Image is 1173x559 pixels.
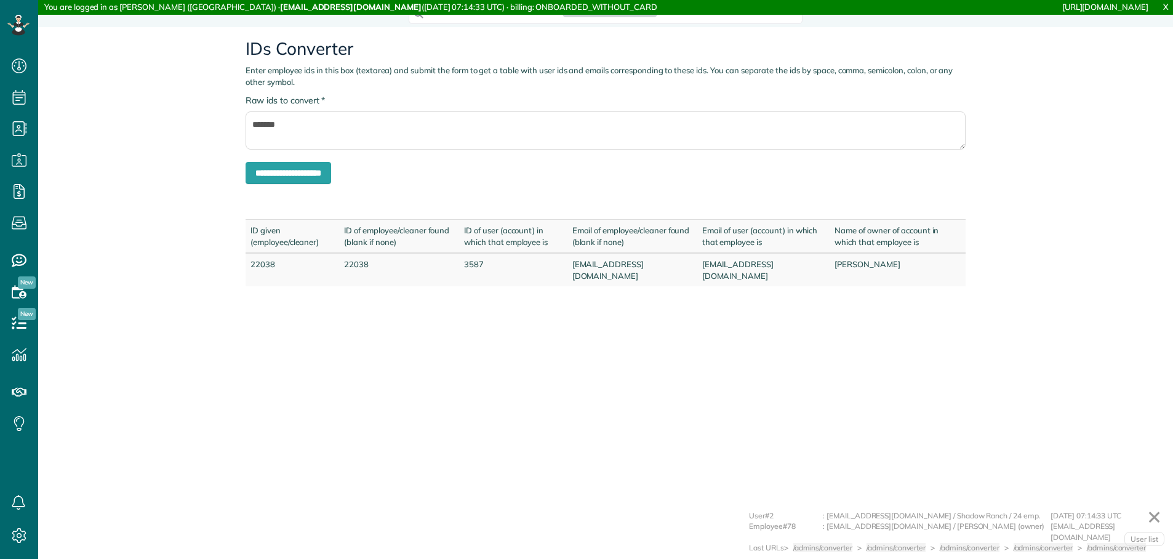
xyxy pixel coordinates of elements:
[1014,543,1073,552] span: /admins/converter
[1141,502,1167,532] a: ✕
[1087,543,1146,552] span: /admins/converter
[830,220,966,254] td: Name of owner of account in which that employee is
[18,276,36,289] span: New
[567,253,697,286] td: [EMAIL_ADDRESS][DOMAIN_NAME]
[793,543,852,552] span: /admins/converter
[339,220,459,254] td: ID of employee/cleaner found (blank if none)
[940,543,999,552] span: /admins/converter
[246,65,966,88] p: Enter employee ids in this box (textarea) and submit the form to get a table with user ids and em...
[18,308,36,320] span: New
[1051,510,1161,521] div: [DATE] 07:14:33 UTC
[749,510,823,521] div: User#2
[1051,521,1161,542] div: [EMAIL_ADDRESS][DOMAIN_NAME]
[459,220,567,254] td: ID of user (account) in which that employee is
[246,220,339,254] td: ID given (employee/cleaner)
[246,94,325,107] label: Raw ids to convert
[1124,532,1164,547] a: User list
[784,542,1151,553] div: > > > > >
[246,253,339,286] td: 22038
[1062,2,1148,12] a: [URL][DOMAIN_NAME]
[339,253,459,286] td: 22038
[830,253,966,286] td: [PERSON_NAME]
[567,220,697,254] td: Email of employee/cleaner found (blank if none)
[823,510,1051,521] div: : [EMAIL_ADDRESS][DOMAIN_NAME] / Shadow Ranch / 24 emp.
[749,542,784,553] div: Last URLs
[459,253,567,286] td: 3587
[823,521,1051,542] div: : [EMAIL_ADDRESS][DOMAIN_NAME] / [PERSON_NAME] (owner)
[867,543,926,552] span: /admins/converter
[697,220,830,254] td: Email of user (account) in which that employee is
[280,2,422,12] strong: [EMAIL_ADDRESS][DOMAIN_NAME]
[246,39,966,58] h2: IDs Converter
[749,521,823,542] div: Employee#78
[697,253,830,286] td: [EMAIL_ADDRESS][DOMAIN_NAME]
